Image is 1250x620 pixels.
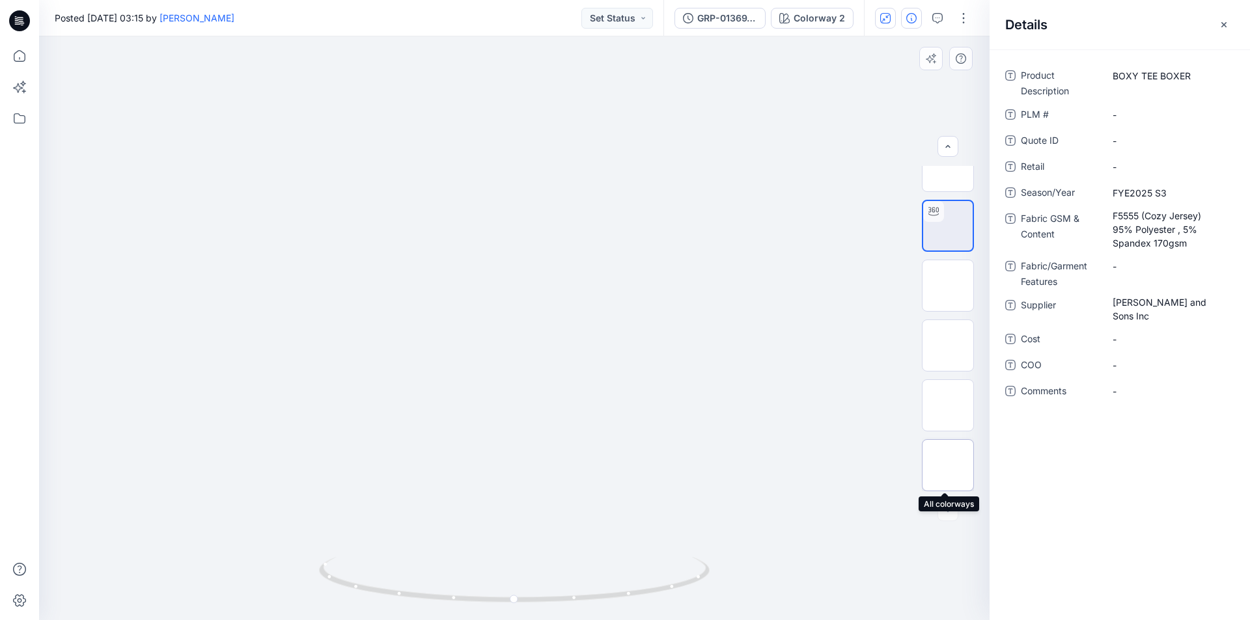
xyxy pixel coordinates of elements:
[1021,383,1099,401] span: Comments
[1113,260,1226,273] span: -
[1113,209,1226,250] span: F5555 (Cozy Jersey) 95% Polyester , 5% Spandex 170gsm
[1021,185,1099,203] span: Season/Year
[1113,358,1226,372] span: -
[901,8,922,29] button: Details
[771,8,854,29] button: Colorway 2
[1021,331,1099,349] span: Cost
[55,11,234,25] span: Posted [DATE] 03:15 by
[1021,159,1099,177] span: Retail
[1021,297,1099,323] span: Supplier
[1113,384,1226,398] span: -
[1021,211,1099,250] span: Fabric GSM & Content
[1005,17,1048,33] h2: Details
[1021,107,1099,125] span: PLM #
[674,8,766,29] button: GRP-01369_ADMBOXY TEE + BOXER
[1113,160,1226,174] span: -
[1113,295,1226,323] span: Charles Komar and Sons Inc
[1021,68,1099,99] span: Product Description
[1113,332,1226,346] span: -
[160,12,234,23] a: [PERSON_NAME]
[697,11,757,25] div: GRP-01369_ADMBOXY TEE + BOXER
[1113,108,1226,122] span: -
[1113,186,1226,200] span: FYE2025 S3
[1021,133,1099,151] span: Quote ID
[1113,69,1226,83] span: BOXY TEE BOXER
[1021,258,1099,290] span: Fabric/Garment Features
[1021,357,1099,375] span: COO
[1113,134,1226,148] span: -
[794,11,845,25] div: Colorway 2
